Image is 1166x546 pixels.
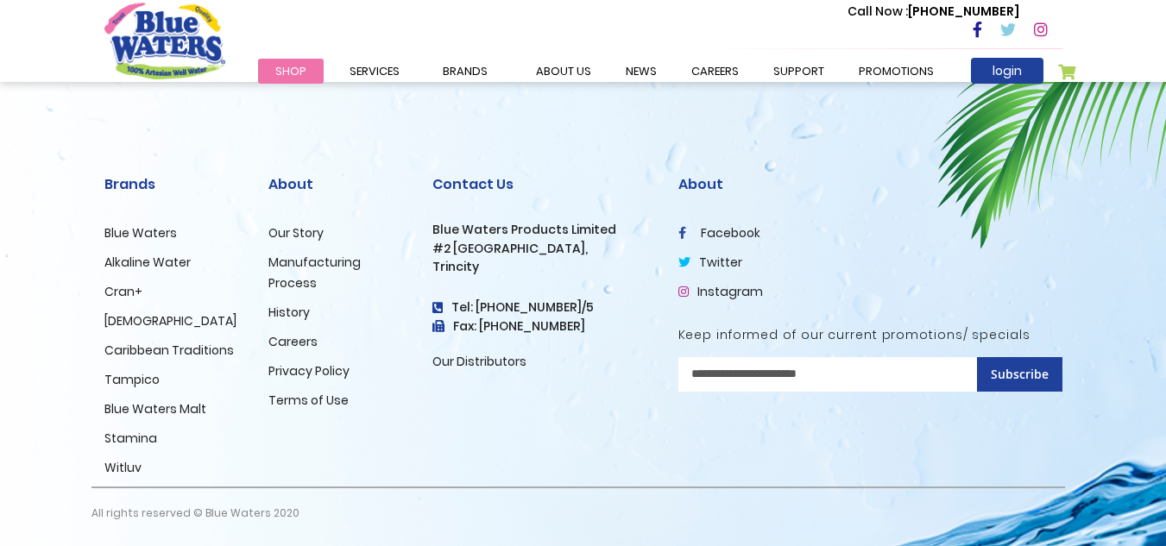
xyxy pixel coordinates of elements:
a: Alkaline Water [104,254,191,271]
a: Privacy Policy [268,362,350,380]
a: Witluv [104,459,142,476]
a: Blue Waters Malt [104,400,206,417]
span: Services [350,63,400,79]
a: store logo [104,3,225,78]
h2: About [678,176,1062,192]
a: Stamina [104,430,157,447]
a: [DEMOGRAPHIC_DATA] [104,312,236,329]
a: Terms of Use [268,392,349,409]
a: Our Story [268,224,324,242]
span: Subscribe [991,366,1049,382]
a: History [268,304,310,321]
a: Tampico [104,371,160,388]
a: Blue Waters [104,224,177,242]
a: support [756,59,841,84]
a: careers [674,59,756,84]
h2: About [268,176,407,192]
a: Promotions [841,59,951,84]
a: Our Distributors [432,353,526,370]
h4: Tel: [PHONE_NUMBER]/5 [432,300,652,315]
a: Careers [268,333,318,350]
h3: Trincity [432,260,652,274]
button: Subscribe [977,357,1062,392]
h2: Brands [104,176,243,192]
span: Call Now : [848,3,908,20]
a: Manufacturing Process [268,254,361,292]
a: twitter [678,254,742,271]
h3: #2 [GEOGRAPHIC_DATA], [432,242,652,256]
h3: Fax: [PHONE_NUMBER] [432,319,652,334]
span: Brands [443,63,488,79]
p: All rights reserved © Blue Waters 2020 [91,488,299,538]
a: News [608,59,674,84]
a: Caribbean Traditions [104,342,234,359]
h5: Keep informed of our current promotions/ specials [678,328,1062,342]
p: [PHONE_NUMBER] [848,3,1019,21]
a: Cran+ [104,283,142,300]
a: Instagram [678,283,763,300]
span: Shop [275,63,306,79]
a: facebook [678,224,760,242]
h3: Blue Waters Products Limited [432,223,652,237]
a: login [971,58,1043,84]
h2: Contact Us [432,176,652,192]
a: about us [519,59,608,84]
